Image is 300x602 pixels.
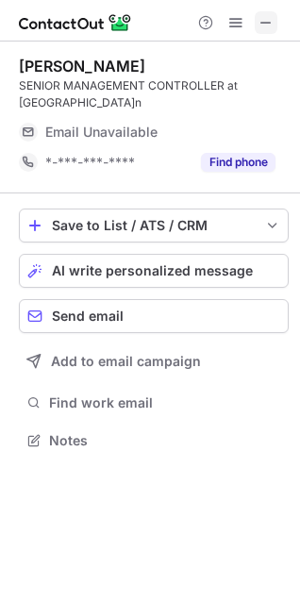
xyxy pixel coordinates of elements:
[51,354,201,369] span: Add to email campaign
[19,77,289,111] div: SENIOR MANAGEMENT CONTROLLER at [GEOGRAPHIC_DATA]n
[49,394,281,411] span: Find work email
[19,299,289,333] button: Send email
[19,57,145,75] div: [PERSON_NAME]
[19,427,289,454] button: Notes
[19,390,289,416] button: Find work email
[52,309,124,324] span: Send email
[19,209,289,242] button: save-profile-one-click
[19,344,289,378] button: Add to email campaign
[49,432,281,449] span: Notes
[52,218,256,233] div: Save to List / ATS / CRM
[52,263,253,278] span: AI write personalized message
[19,254,289,288] button: AI write personalized message
[19,11,132,34] img: ContactOut v5.3.10
[201,153,275,172] button: Reveal Button
[45,124,158,141] span: Email Unavailable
